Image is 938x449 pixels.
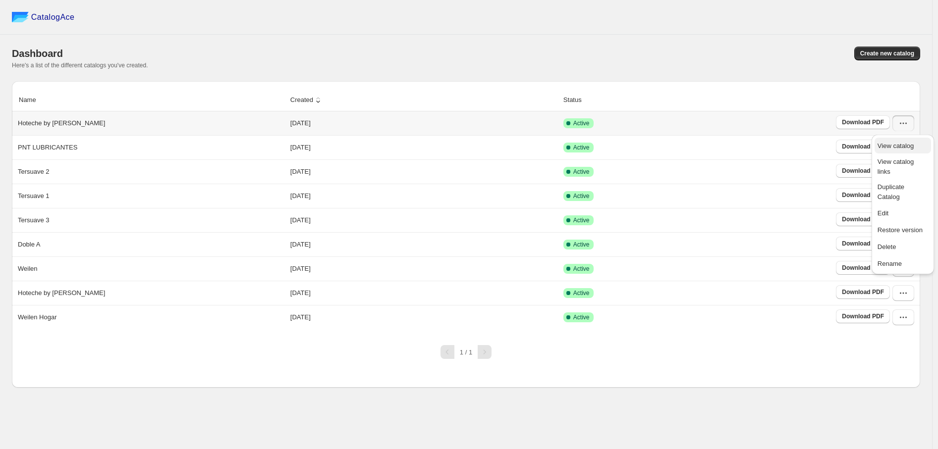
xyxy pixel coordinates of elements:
[18,288,105,298] p: Hoteche by [PERSON_NAME]
[12,48,63,59] span: Dashboard
[287,281,560,305] td: [DATE]
[878,243,896,250] span: Delete
[878,226,923,234] span: Restore version
[573,144,590,151] span: Active
[836,188,890,202] a: Download PDF
[573,289,590,297] span: Active
[573,192,590,200] span: Active
[842,312,884,320] span: Download PDF
[18,143,77,152] p: PNT LUBRICANTES
[17,91,48,109] button: Name
[842,167,884,175] span: Download PDF
[287,111,560,135] td: [DATE]
[287,232,560,256] td: [DATE]
[860,50,914,57] span: Create new catalog
[573,313,590,321] span: Active
[836,309,890,323] a: Download PDF
[573,265,590,273] span: Active
[573,241,590,249] span: Active
[878,142,914,150] span: View catalog
[573,216,590,224] span: Active
[836,285,890,299] a: Download PDF
[842,191,884,199] span: Download PDF
[460,349,472,356] span: 1 / 1
[287,208,560,232] td: [DATE]
[18,118,105,128] p: Hoteche by [PERSON_NAME]
[562,91,593,109] button: Status
[878,183,904,200] span: Duplicate Catalog
[287,184,560,208] td: [DATE]
[573,119,590,127] span: Active
[842,288,884,296] span: Download PDF
[289,91,325,109] button: Created
[842,264,884,272] span: Download PDF
[573,168,590,176] span: Active
[287,256,560,281] td: [DATE]
[18,264,38,274] p: Weilen
[836,164,890,178] a: Download PDF
[287,159,560,184] td: [DATE]
[18,215,50,225] p: Tersuave 3
[18,312,57,322] p: Weilen Hogar
[842,143,884,150] span: Download PDF
[878,260,902,267] span: Rename
[836,212,890,226] a: Download PDF
[18,167,50,177] p: Tersuave 2
[842,215,884,223] span: Download PDF
[836,140,890,153] a: Download PDF
[12,12,29,22] img: catalog ace
[836,115,890,129] a: Download PDF
[878,158,914,175] span: View catalog links
[854,47,920,60] button: Create new catalog
[842,118,884,126] span: Download PDF
[18,191,50,201] p: Tersuave 1
[836,261,890,275] a: Download PDF
[287,305,560,329] td: [DATE]
[12,62,148,69] span: Here's a list of the different catalogs you've created.
[18,240,41,249] p: Doble A
[287,135,560,159] td: [DATE]
[842,240,884,248] span: Download PDF
[878,209,888,217] span: Edit
[836,237,890,250] a: Download PDF
[31,12,75,22] span: CatalogAce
